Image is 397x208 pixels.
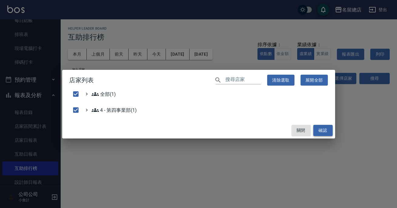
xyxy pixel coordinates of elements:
button: 展開全部 [301,75,328,86]
span: 全部(1) [92,90,116,98]
button: 清除選取 [267,75,294,86]
button: 確認 [313,125,333,136]
input: 搜尋店家 [225,76,261,84]
button: 關閉 [291,125,311,136]
h2: 店家列表 [62,70,335,91]
span: 4 - 第四事業部(1) [92,106,137,114]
